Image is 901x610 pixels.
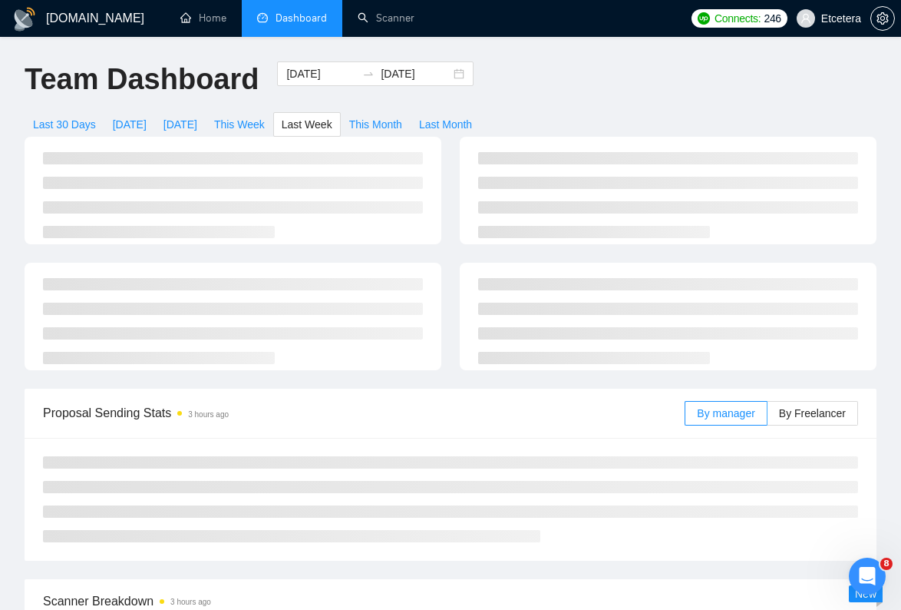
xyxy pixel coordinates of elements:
[341,112,411,137] button: This Month
[33,116,96,133] span: Last 30 Days
[800,13,811,24] span: user
[170,598,211,606] time: 3 hours ago
[419,116,472,133] span: Last Month
[276,12,327,25] span: Dashboard
[206,112,273,137] button: This Week
[849,558,886,595] iframe: Intercom live chat
[214,116,265,133] span: This Week
[163,116,197,133] span: [DATE]
[362,68,375,80] span: swap-right
[282,116,332,133] span: Last Week
[155,112,206,137] button: [DATE]
[764,10,781,27] span: 246
[870,6,895,31] button: setting
[362,68,375,80] span: to
[698,12,710,25] img: upwork-logo.png
[257,12,268,23] span: dashboard
[715,10,761,27] span: Connects:
[855,588,876,600] span: New
[180,12,226,25] a: homeHome
[411,112,480,137] button: Last Month
[358,12,414,25] a: searchScanner
[779,407,846,419] span: By Freelancer
[104,112,155,137] button: [DATE]
[273,112,341,137] button: Last Week
[188,410,229,419] time: 3 hours ago
[43,403,685,423] span: Proposal Sending Stats
[113,116,147,133] span: [DATE]
[286,65,356,82] input: Start date
[12,7,37,31] img: logo
[871,12,894,25] span: setting
[25,61,259,98] h1: Team Dashboard
[381,65,450,82] input: End date
[25,112,104,137] button: Last 30 Days
[697,407,754,419] span: By manager
[880,558,893,570] span: 8
[870,12,895,25] a: setting
[349,116,402,133] span: This Month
